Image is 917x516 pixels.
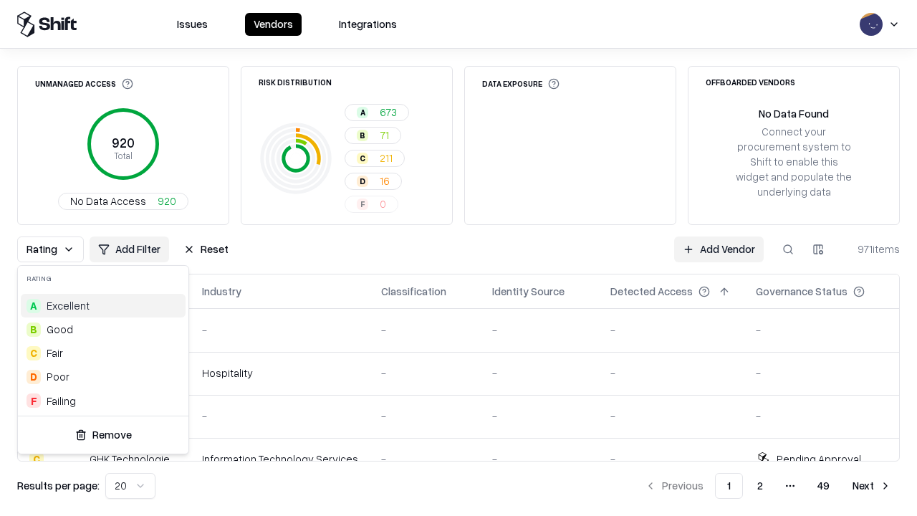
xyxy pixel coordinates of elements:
div: A [27,299,41,313]
div: D [27,370,41,384]
div: Poor [47,369,69,384]
span: Good [47,322,73,337]
span: Excellent [47,298,90,313]
button: Remove [24,422,183,448]
div: F [27,393,41,408]
div: Suggestions [18,291,188,416]
span: Fair [47,345,63,360]
div: B [27,322,41,337]
div: Failing [47,393,76,408]
div: C [27,346,41,360]
div: Rating [18,266,188,291]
